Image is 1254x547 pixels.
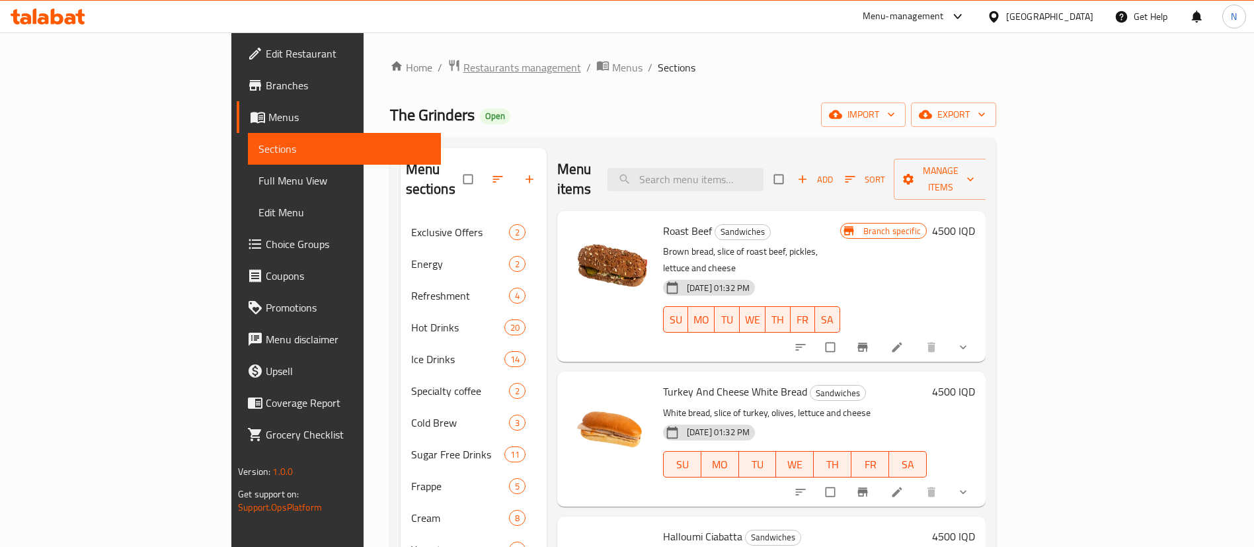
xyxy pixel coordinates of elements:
[917,478,949,507] button: delete
[505,448,525,461] span: 11
[411,224,509,240] span: Exclusive Offers
[509,510,526,526] div: items
[238,463,270,480] span: Version:
[957,341,970,354] svg: Show Choices
[612,60,643,75] span: Menus
[411,415,509,431] span: Cold Brew
[401,375,547,407] div: Specialty coffee2
[411,256,509,272] span: Energy
[258,204,430,220] span: Edit Menu
[745,530,801,546] div: Sandwiches
[401,280,547,312] div: Refreshment4
[889,451,927,478] button: SA
[701,451,739,478] button: MO
[586,60,591,75] li: /
[814,451,851,478] button: TH
[266,46,430,62] span: Edit Restaurant
[682,282,755,294] span: [DATE] 01:32 PM
[845,172,885,187] span: Sort
[921,106,986,123] span: export
[411,446,504,462] div: Sugar Free Drinks
[401,470,547,502] div: Frappe5
[411,351,504,367] span: Ice Drinks
[237,292,441,323] a: Promotions
[818,335,845,360] span: Select to update
[411,288,509,304] span: Refreshment
[411,478,509,494] span: Frappe
[863,9,944,24] div: Menu-management
[607,168,764,191] input: search
[1231,9,1237,24] span: N
[720,310,734,329] span: TU
[746,530,801,545] span: Sandwiches
[266,363,430,379] span: Upsell
[248,165,441,196] a: Full Menu View
[669,455,696,474] span: SU
[568,382,652,467] img: Turkey And Cheese White Bread
[266,236,430,252] span: Choice Groups
[688,306,715,333] button: MO
[818,480,845,505] span: Select to update
[401,407,547,439] div: Cold Brew3
[238,499,322,516] a: Support.OpsPlatform
[890,341,906,354] a: Edit menu item
[1006,9,1093,24] div: [GEOGRAPHIC_DATA]
[266,300,430,316] span: Promotions
[237,419,441,450] a: Grocery Checklist
[932,222,975,240] h6: 4500 IQD
[510,480,525,493] span: 5
[510,512,525,525] span: 8
[401,343,547,375] div: Ice Drinks14
[237,38,441,69] a: Edit Restaurant
[463,60,581,75] span: Restaurants management
[771,310,785,329] span: TH
[894,159,988,200] button: Manage items
[401,439,547,470] div: Sugar Free Drinks11
[765,306,791,333] button: TH
[911,103,996,127] button: export
[663,451,701,478] button: SU
[791,306,816,333] button: FR
[693,310,709,329] span: MO
[272,463,293,480] span: 1.0.0
[504,351,526,367] div: items
[745,310,760,329] span: WE
[663,243,840,276] p: Brown bread, slice of roast beef, pickles, lettuce and cheese
[237,355,441,387] a: Upsell
[509,478,526,494] div: items
[411,383,509,399] div: Specialty coffee
[401,248,547,280] div: Energy2
[766,167,794,192] span: Select section
[411,510,509,526] span: Cream
[715,224,770,239] span: Sandwiches
[509,224,526,240] div: items
[810,386,865,401] span: Sandwiches
[663,382,807,401] span: Turkey And Cheese White Bread
[266,77,430,93] span: Branches
[917,333,949,362] button: delete
[894,455,921,474] span: SA
[810,385,866,401] div: Sandwiches
[815,306,840,333] button: SA
[401,312,547,343] div: Hot Drinks20
[663,405,927,421] p: White bread, slice of turkey, olives, lettuce and cheese
[510,417,525,429] span: 3
[480,108,510,124] div: Open
[739,451,777,478] button: TU
[258,141,430,157] span: Sections
[648,60,652,75] li: /
[509,288,526,304] div: items
[949,333,980,362] button: show more
[663,306,688,333] button: SU
[266,268,430,284] span: Coupons
[797,172,833,187] span: Add
[237,260,441,292] a: Coupons
[266,427,430,442] span: Grocery Checklist
[786,478,818,507] button: sort-choices
[411,319,504,335] span: Hot Drinks
[390,59,996,76] nav: breadcrumb
[857,455,884,474] span: FR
